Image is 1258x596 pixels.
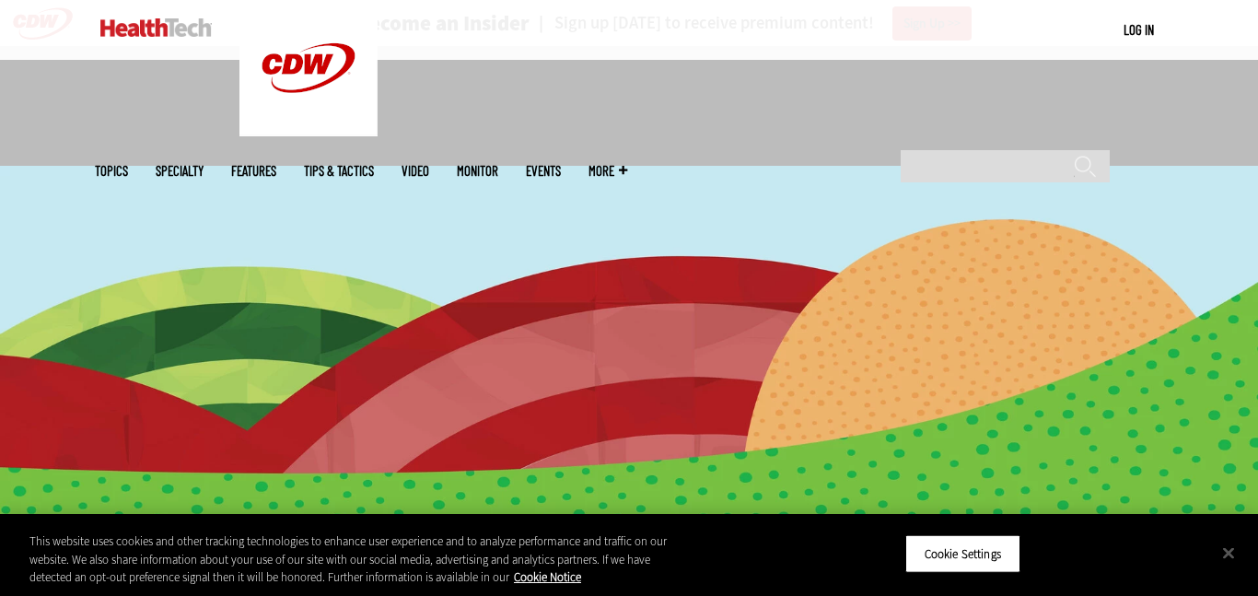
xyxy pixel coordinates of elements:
[231,164,276,178] a: Features
[457,164,498,178] a: MonITor
[1124,21,1154,38] a: Log in
[905,534,1020,573] button: Cookie Settings
[588,164,627,178] span: More
[239,122,378,141] a: CDW
[1208,532,1249,573] button: Close
[156,164,204,178] span: Specialty
[402,164,429,178] a: Video
[29,532,692,587] div: This website uses cookies and other tracking technologies to enhance user experience and to analy...
[304,164,374,178] a: Tips & Tactics
[514,569,581,585] a: More information about your privacy
[95,164,128,178] span: Topics
[1124,20,1154,40] div: User menu
[100,18,212,37] img: Home
[526,164,561,178] a: Events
